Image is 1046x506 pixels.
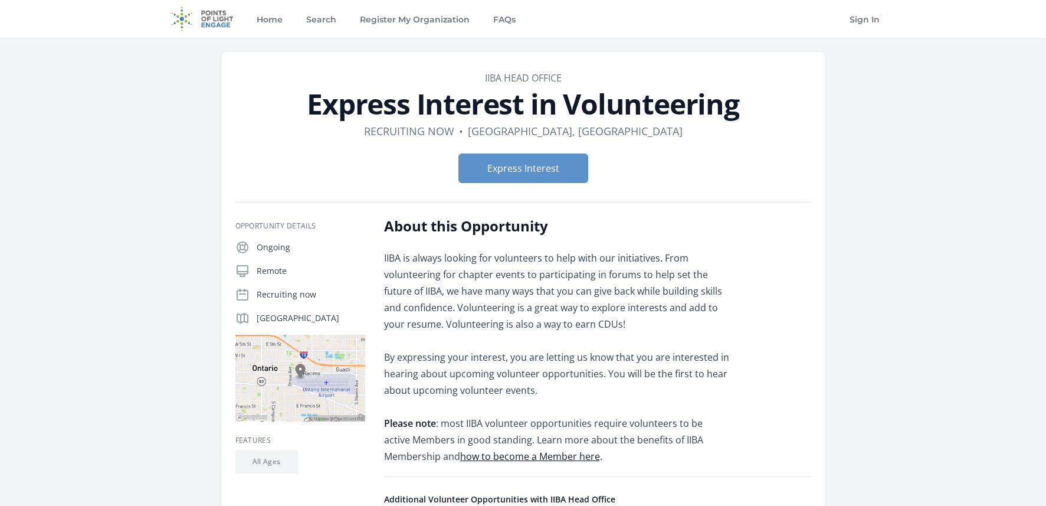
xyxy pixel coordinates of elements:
[384,494,811,505] h4: Additional Volunteer Opportunities with IIBA Head Office
[235,90,811,118] h1: Express Interest in Volunteering
[485,71,562,84] a: IIBA Head Office
[257,312,365,324] p: [GEOGRAPHIC_DATA]
[257,265,365,277] p: Remote
[384,217,729,236] h2: About this Opportunity
[468,123,683,139] dd: [GEOGRAPHIC_DATA], [GEOGRAPHIC_DATA]
[257,241,365,253] p: Ongoing
[460,450,600,463] a: how to become a Member here
[235,436,365,445] h3: Features
[458,154,588,183] button: Express Interest
[235,335,365,422] img: Map
[235,221,365,231] h3: Opportunity Details
[384,250,729,465] p: IIBA is always looking for volunteers to help with our initiatives. From volunteering for chapter...
[235,450,298,474] li: All Ages
[257,289,365,301] p: Recruiting now
[384,417,436,430] strong: Please note
[459,123,463,139] div: •
[364,123,454,139] dd: Recruiting now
